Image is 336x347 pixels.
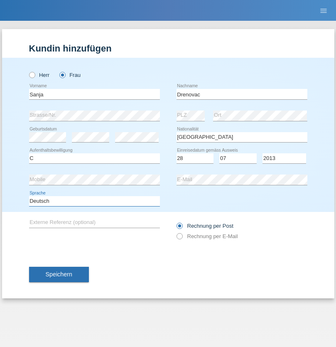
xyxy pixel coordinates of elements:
label: Rechnung per Post [177,223,233,229]
input: Herr [29,72,34,77]
label: Rechnung per E-Mail [177,233,238,239]
i: menu [319,7,328,15]
label: Herr [29,72,50,78]
input: Rechnung per Post [177,223,182,233]
button: Speichern [29,267,89,283]
a: menu [315,8,332,13]
span: Speichern [46,271,72,278]
h1: Kundin hinzufügen [29,43,307,54]
input: Frau [59,72,65,77]
label: Frau [59,72,81,78]
input: Rechnung per E-Mail [177,233,182,244]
